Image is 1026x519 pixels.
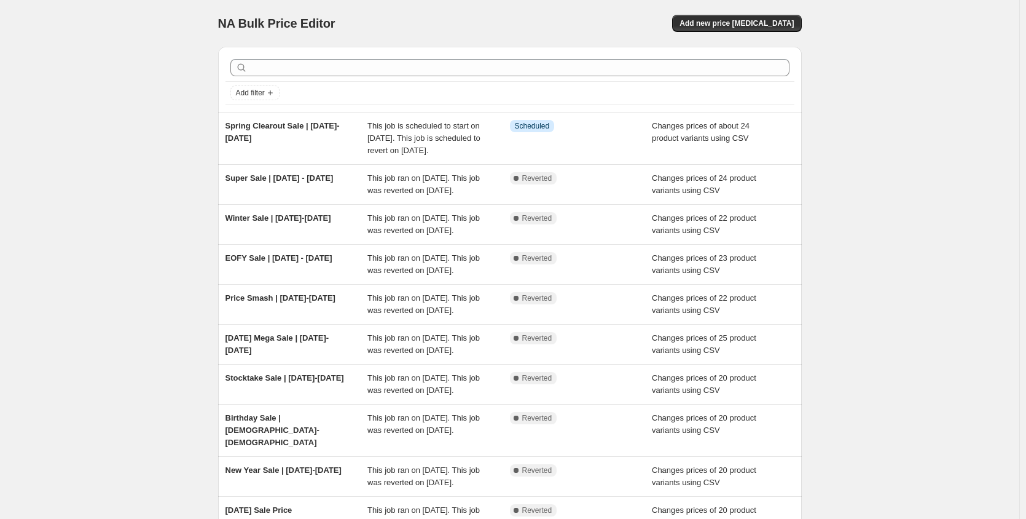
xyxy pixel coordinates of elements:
[225,293,335,303] span: Price Smash | [DATE]-[DATE]
[522,293,552,303] span: Reverted
[367,466,480,487] span: This job ran on [DATE]. This job was reverted on [DATE].
[652,253,756,275] span: Changes prices of 23 product variants using CSV
[236,88,265,98] span: Add filter
[522,466,552,475] span: Reverted
[652,466,756,487] span: Changes prices of 20 product variants using CSV
[679,18,794,28] span: Add new price [MEDICAL_DATA]
[225,466,342,475] span: New Year Sale | [DATE]-[DATE]
[515,121,550,131] span: Scheduled
[672,15,801,32] button: Add new price [MEDICAL_DATA]
[367,121,480,155] span: This job is scheduled to start on [DATE]. This job is scheduled to revert on [DATE].
[230,85,280,100] button: Add filter
[225,373,344,382] span: Stocktake Sale | [DATE]-[DATE]
[652,413,756,435] span: Changes prices of 20 product variants using CSV
[367,253,480,275] span: This job ran on [DATE]. This job was reverted on [DATE].
[652,373,756,395] span: Changes prices of 20 product variants using CSV
[522,373,552,383] span: Reverted
[367,413,480,435] span: This job ran on [DATE]. This job was reverted on [DATE].
[367,373,480,395] span: This job ran on [DATE]. This job was reverted on [DATE].
[652,121,750,143] span: Changes prices of about 24 product variants using CSV
[652,213,756,235] span: Changes prices of 22 product variants using CSV
[522,505,552,515] span: Reverted
[225,413,319,447] span: Birthday Sale | [DEMOGRAPHIC_DATA]-[DEMOGRAPHIC_DATA]
[522,253,552,263] span: Reverted
[652,173,756,195] span: Changes prices of 24 product variants using CSV
[652,293,756,315] span: Changes prices of 22 product variants using CSV
[225,173,334,183] span: Super Sale | [DATE] - [DATE]
[367,213,480,235] span: This job ran on [DATE]. This job was reverted on [DATE].
[225,333,329,355] span: [DATE] Mega Sale | [DATE]-[DATE]
[367,333,480,355] span: This job ran on [DATE]. This job was reverted on [DATE].
[652,333,756,355] span: Changes prices of 25 product variants using CSV
[522,413,552,423] span: Reverted
[522,333,552,343] span: Reverted
[367,293,480,315] span: This job ran on [DATE]. This job was reverted on [DATE].
[522,173,552,183] span: Reverted
[225,213,331,223] span: Winter Sale | [DATE]-[DATE]
[225,505,292,515] span: [DATE] Sale Price
[367,173,480,195] span: This job ran on [DATE]. This job was reverted on [DATE].
[218,17,335,30] span: NA Bulk Price Editor
[225,253,332,263] span: EOFY Sale | [DATE] - [DATE]
[522,213,552,223] span: Reverted
[225,121,340,143] span: Spring Clearout Sale | [DATE]-[DATE]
